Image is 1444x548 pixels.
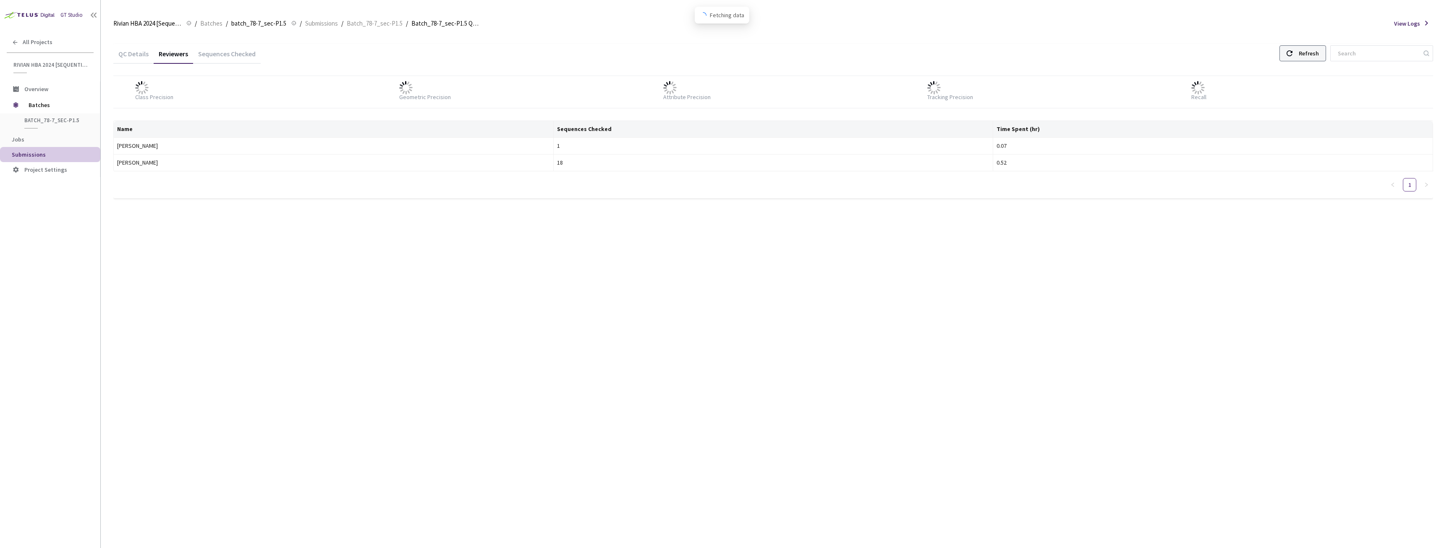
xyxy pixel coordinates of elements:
[663,93,711,101] div: Attribute Precision
[406,18,408,29] li: /
[997,141,1429,150] div: 0.07
[554,121,994,138] th: Sequences Checked
[200,18,222,29] span: Batches
[114,121,554,138] th: Name
[341,18,343,29] li: /
[345,18,404,28] a: Batch_78-7_sec-P1.5
[997,158,1429,167] div: 0.52
[1386,178,1400,191] li: Previous Page
[12,136,24,143] span: Jobs
[1386,178,1400,191] button: left
[347,18,403,29] span: Batch_78-7_sec-P1.5
[1191,81,1205,94] img: loader.gif
[927,93,973,101] div: Tracking Precision
[29,97,86,113] span: Batches
[300,18,302,29] li: /
[557,158,990,167] div: 18
[411,18,479,29] span: Batch_78-7_sec-P1.5 QC - [DATE]
[303,18,340,28] a: Submissions
[231,18,286,29] span: batch_78-7_sec-P1.5
[1420,178,1433,191] li: Next Page
[23,39,52,46] span: All Projects
[113,50,154,64] div: QC Details
[60,11,83,19] div: GT Studio
[399,93,451,101] div: Geometric Precision
[710,10,744,20] span: Fetching data
[1191,93,1206,101] div: Recall
[1390,182,1395,187] span: left
[399,81,413,94] img: loader.gif
[1394,19,1420,28] span: View Logs
[993,121,1433,138] th: Time Spent (hr)
[195,18,197,29] li: /
[24,166,67,173] span: Project Settings
[1299,46,1319,61] div: Refresh
[1403,178,1416,191] a: 1
[117,158,550,167] div: [PERSON_NAME]
[13,61,89,68] span: Rivian HBA 2024 [Sequential]
[1420,178,1433,191] button: right
[1333,46,1422,61] input: Search
[557,141,990,150] div: 1
[117,141,550,150] div: [PERSON_NAME]
[24,85,48,93] span: Overview
[663,81,677,94] img: loader.gif
[199,18,224,28] a: Batches
[305,18,338,29] span: Submissions
[24,117,86,124] span: batch_78-7_sec-P1.5
[700,12,706,19] span: loading
[193,50,261,64] div: Sequences Checked
[113,18,181,29] span: Rivian HBA 2024 [Sequential]
[226,18,228,29] li: /
[135,81,149,94] img: loader.gif
[1424,182,1429,187] span: right
[12,151,46,158] span: Submissions
[135,93,173,101] div: Class Precision
[154,50,193,64] div: Reviewers
[927,81,941,94] img: loader.gif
